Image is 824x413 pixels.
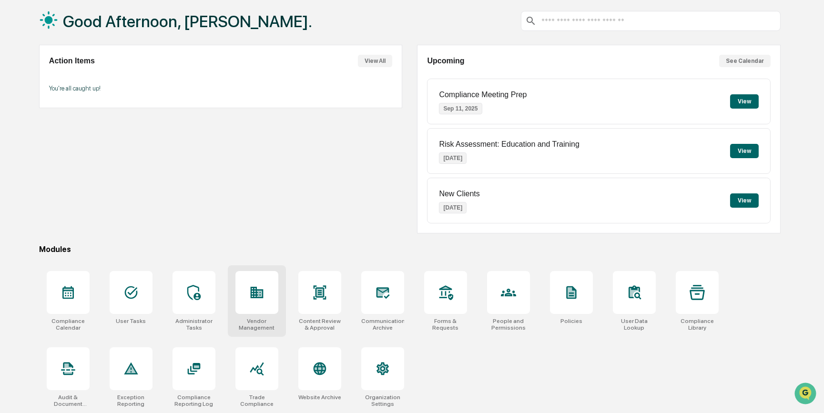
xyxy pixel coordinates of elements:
span: Pylon [95,161,115,169]
button: See Calendar [719,55,771,67]
div: Compliance Calendar [47,318,90,331]
div: Administrator Tasks [173,318,215,331]
div: Organization Settings [361,394,404,407]
div: Audit & Document Logs [47,394,90,407]
div: 🗄️ [69,121,77,129]
div: Vendor Management [235,318,278,331]
button: Start new chat [162,76,173,87]
span: Attestations [79,120,118,130]
p: Sep 11, 2025 [439,103,482,114]
button: View All [358,55,392,67]
button: View [730,144,759,158]
div: User Data Lookup [613,318,656,331]
div: Website Archive [298,394,341,401]
h1: Good Afternoon, [PERSON_NAME]. [63,12,312,31]
div: Compliance Reporting Log [173,394,215,407]
p: Compliance Meeting Prep [439,91,527,99]
a: 🔎Data Lookup [6,134,64,151]
div: 🔎 [10,139,17,147]
iframe: Open customer support [793,382,819,407]
p: [DATE] [439,152,467,164]
div: Compliance Library [676,318,719,331]
div: Modules [39,245,781,254]
p: How can we help? [10,20,173,35]
a: Powered byPylon [67,161,115,169]
div: Exception Reporting [110,394,153,407]
div: Trade Compliance [235,394,278,407]
div: Content Review & Approval [298,318,341,331]
div: Communications Archive [361,318,404,331]
div: Forms & Requests [424,318,467,331]
a: 🖐️Preclearance [6,116,65,133]
p: You're all caught up! [49,85,392,92]
div: We're available if you need us! [32,82,121,90]
div: 🖐️ [10,121,17,129]
button: View [730,94,759,109]
p: Risk Assessment: Education and Training [439,140,579,149]
div: Start new chat [32,73,156,82]
div: Policies [560,318,582,324]
img: 1746055101610-c473b297-6a78-478c-a979-82029cc54cd1 [10,73,27,90]
h2: Action Items [49,57,95,65]
span: Preclearance [19,120,61,130]
a: 🗄️Attestations [65,116,122,133]
h2: Upcoming [427,57,464,65]
div: User Tasks [116,318,146,324]
p: [DATE] [439,202,467,213]
p: New Clients [439,190,479,198]
button: View [730,193,759,208]
span: Data Lookup [19,138,60,148]
div: People and Permissions [487,318,530,331]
